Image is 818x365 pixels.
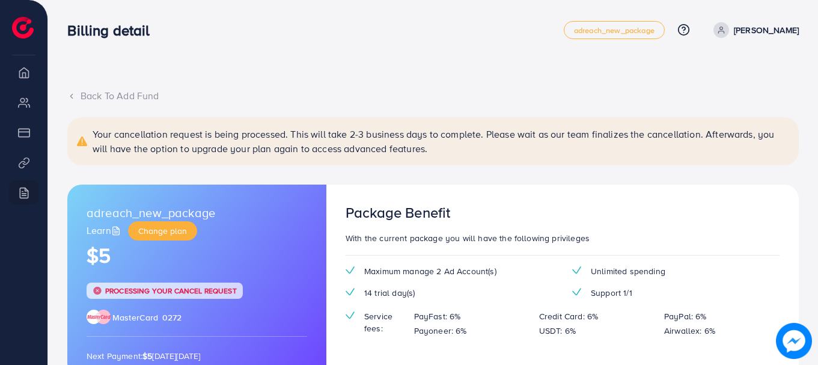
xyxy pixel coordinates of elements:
p: [PERSON_NAME] [734,23,799,37]
img: tick [346,311,355,319]
span: MasterCard [112,311,159,324]
img: tick [346,288,355,296]
strong: $5 [142,350,152,362]
img: logo [12,17,34,38]
img: tick [346,266,355,274]
span: adreach_new_package [87,204,215,221]
span: Unlimited spending [591,265,665,277]
button: Change plan [128,221,197,241]
img: tick [572,266,581,274]
p: Payoneer: 6% [414,324,467,338]
img: tick [93,286,102,295]
span: Processing your cancel request [105,286,237,296]
img: tick [572,288,581,296]
p: Your cancellation request is being processed. This will take 2-3 business days to complete. Pleas... [93,127,789,156]
span: Support 1/1 [591,287,632,299]
span: Change plan [138,225,187,237]
p: With the current package you will have the following privileges [346,231,780,245]
img: brand [87,310,111,324]
span: 14 trial day(s) [364,287,415,299]
p: Airwallex: 6% [664,324,715,338]
h1: $5 [87,244,307,268]
img: alert [77,127,88,156]
span: adreach_new_package [574,26,655,34]
a: adreach_new_package [564,21,665,39]
a: [PERSON_NAME] [709,22,799,38]
h3: Billing detail [67,22,159,39]
p: USDT: 6% [539,324,576,338]
img: image [776,323,812,359]
span: Service fees: [364,310,404,335]
span: 0272 [162,311,182,324]
p: PayFast: 6% [414,309,461,324]
a: Learn [87,224,123,238]
h3: Package Benefit [346,204,450,221]
span: Maximum manage 2 Ad Account(s) [364,265,496,277]
p: Next Payment: [DATE][DATE] [87,349,307,363]
p: Credit Card: 6% [539,309,598,324]
p: PayPal: 6% [664,309,707,324]
div: Back To Add Fund [67,89,799,103]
